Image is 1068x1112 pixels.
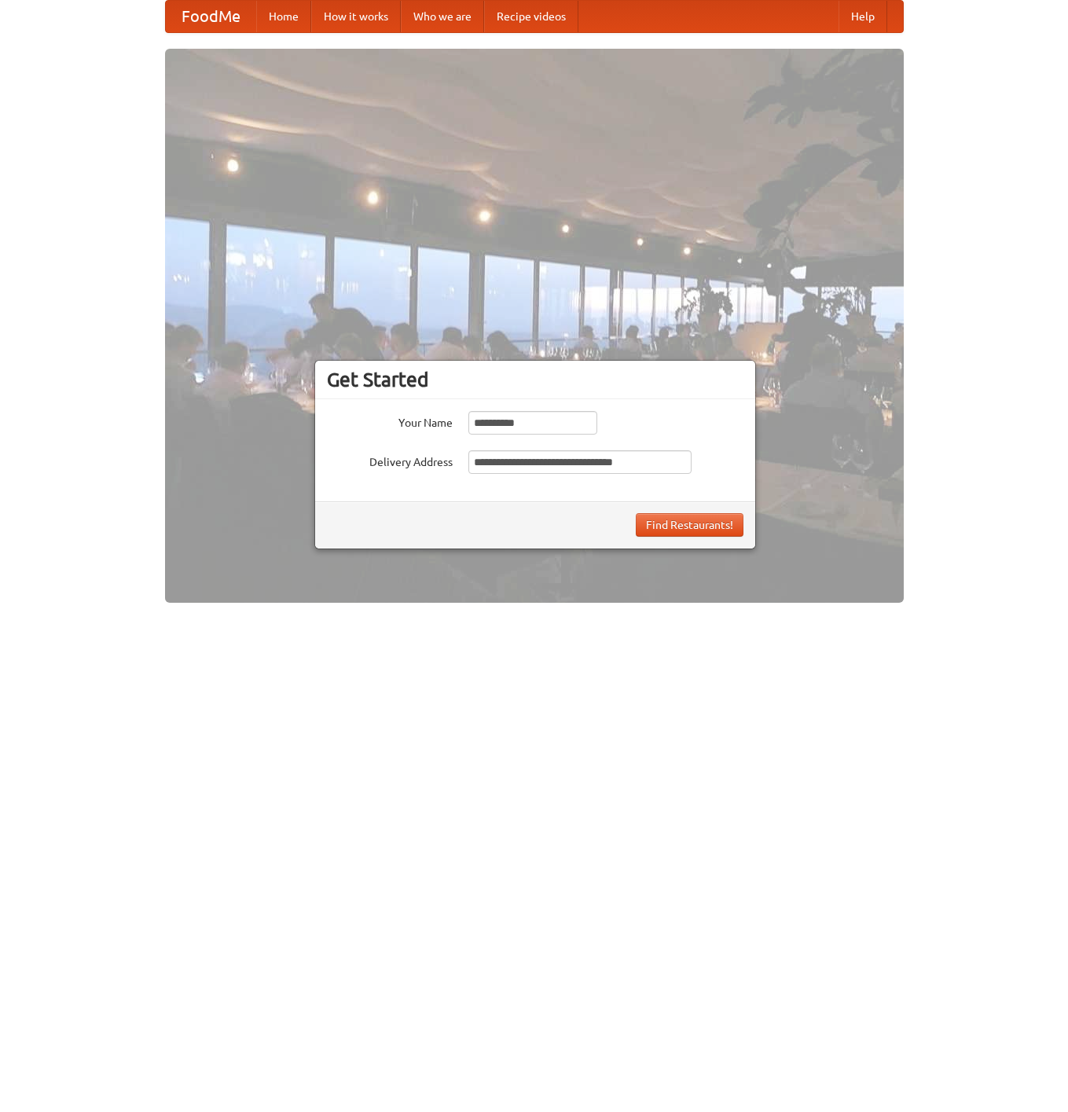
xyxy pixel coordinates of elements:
h3: Get Started [327,368,743,391]
a: Home [256,1,311,32]
a: How it works [311,1,401,32]
a: FoodMe [166,1,256,32]
a: Recipe videos [484,1,578,32]
label: Delivery Address [327,450,453,470]
a: Who we are [401,1,484,32]
label: Your Name [327,411,453,431]
a: Help [839,1,887,32]
button: Find Restaurants! [636,513,743,537]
